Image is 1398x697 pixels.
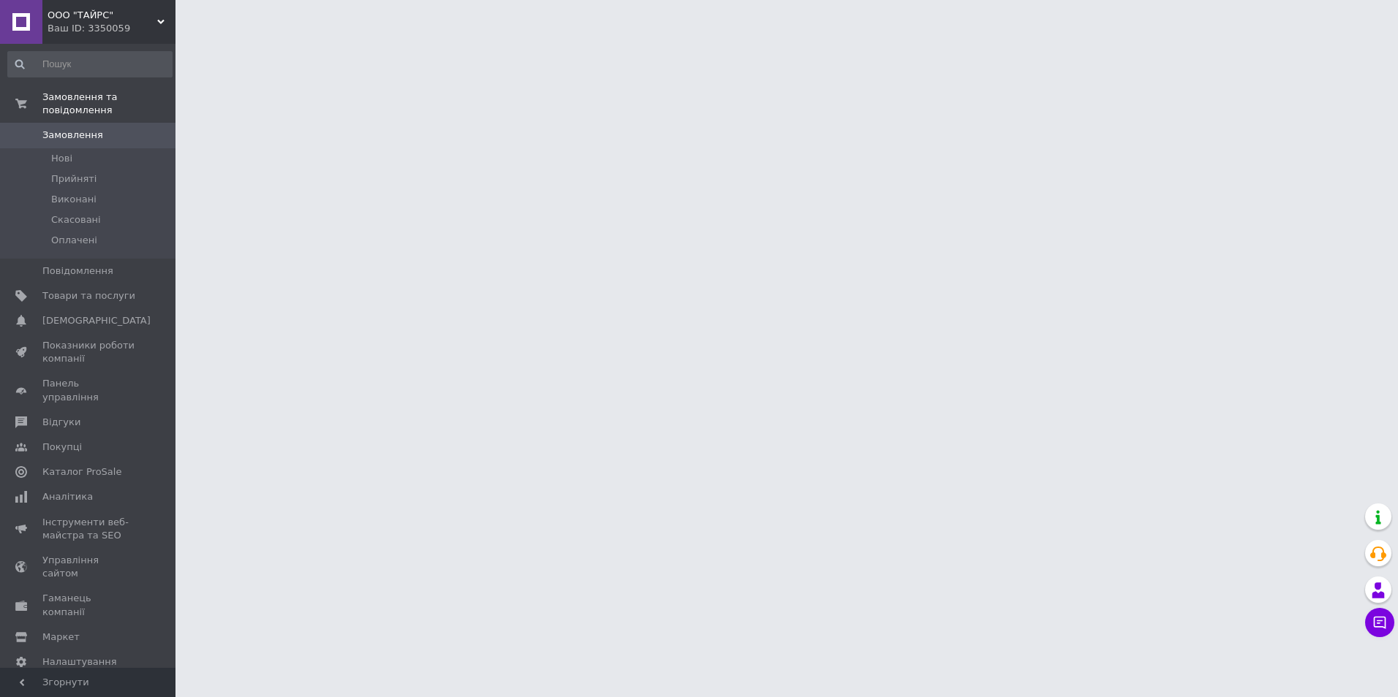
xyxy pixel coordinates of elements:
[42,264,113,278] span: Повідомлення
[51,152,72,165] span: Нові
[42,465,121,479] span: Каталог ProSale
[42,289,135,302] span: Товари та послуги
[48,9,157,22] span: ООО "ТАЙРС"
[48,22,175,35] div: Ваш ID: 3350059
[42,377,135,403] span: Панель управління
[42,554,135,580] span: Управління сайтом
[42,490,93,503] span: Аналітика
[51,193,97,206] span: Виконані
[42,314,151,327] span: [DEMOGRAPHIC_DATA]
[51,213,101,226] span: Скасовані
[42,655,117,669] span: Налаштування
[42,91,175,117] span: Замовлення та повідомлення
[42,441,82,454] span: Покупці
[42,592,135,618] span: Гаманець компанії
[42,631,80,644] span: Маркет
[51,234,97,247] span: Оплачені
[42,129,103,142] span: Замовлення
[7,51,173,77] input: Пошук
[51,172,97,186] span: Прийняті
[1365,608,1394,637] button: Чат з покупцем
[42,416,80,429] span: Відгуки
[42,339,135,365] span: Показники роботи компанії
[42,516,135,542] span: Інструменти веб-майстра та SEO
